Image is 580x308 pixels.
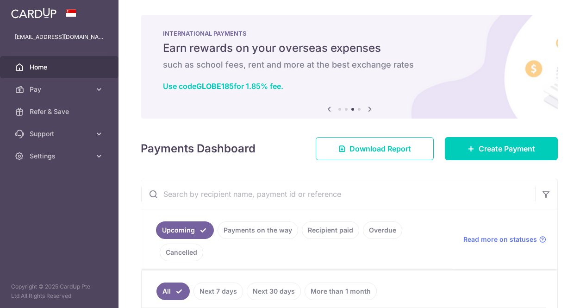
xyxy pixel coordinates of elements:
a: Overdue [363,221,402,239]
h4: Payments Dashboard [141,140,256,157]
a: More than 1 month [305,283,377,300]
a: Recipient paid [302,221,359,239]
a: Download Report [316,137,434,160]
p: [EMAIL_ADDRESS][DOMAIN_NAME] [15,32,104,42]
span: Create Payment [479,143,535,154]
span: Read more on statuses [463,235,537,244]
span: Home [30,63,91,72]
b: GLOBE185 [196,82,234,91]
a: Payments on the way [218,221,298,239]
a: Upcoming [156,221,214,239]
span: Settings [30,151,91,161]
img: CardUp [11,7,56,19]
h5: Earn rewards on your overseas expenses [163,41,536,56]
span: Refer & Save [30,107,91,116]
a: Use codeGLOBE185for 1.85% fee. [163,82,283,91]
a: Read more on statuses [463,235,546,244]
h6: such as school fees, rent and more at the best exchange rates [163,59,536,70]
a: Cancelled [160,244,203,261]
span: Pay [30,85,91,94]
span: Download Report [349,143,411,154]
a: Create Payment [445,137,558,160]
img: International Payment Banner [141,15,558,119]
p: INTERNATIONAL PAYMENTS [163,30,536,37]
span: Support [30,129,91,138]
a: All [156,283,190,300]
input: Search by recipient name, payment id or reference [141,179,535,209]
a: Next 30 days [247,283,301,300]
iframe: Opens a widget where you can find more information [520,280,571,303]
a: Next 7 days [193,283,243,300]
